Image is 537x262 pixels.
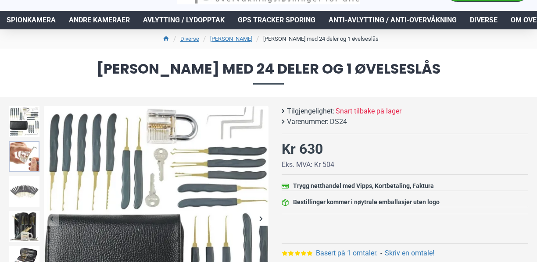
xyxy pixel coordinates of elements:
[287,117,329,127] b: Varenummer:
[316,248,378,258] a: Basert på 1 omtaler.
[463,11,504,29] a: Diverse
[9,141,39,172] img: Dirkesett med 24 deler og 1 øvelseslås - SpyGadgets.no
[9,62,528,84] span: [PERSON_NAME] med 24 deler og 1 øvelseslås
[293,198,440,207] div: Bestillinger kommer i nøytrale emballasjer uten logo
[380,249,382,257] b: -
[9,106,39,137] img: Dirkesett med 24 deler og 1 øvelseslås - SpyGadgets.no
[287,106,334,117] b: Tilgjengelighet:
[62,11,136,29] a: Andre kameraer
[385,248,434,258] a: Skriv en omtale!
[336,106,401,117] span: Snart tilbake på lager
[9,176,39,207] img: Dirkesett med 24 deler og 1 øvelseslås - SpyGadgets.no
[470,15,498,25] span: Diverse
[7,15,56,25] span: Spionkamera
[293,181,434,191] div: Trygg netthandel med Vipps, Kortbetaling, Faktura
[238,15,315,25] span: GPS Tracker Sporing
[322,11,463,29] a: Anti-avlytting / Anti-overvåkning
[9,211,39,242] img: Dirkesett med 24 deler og 1 øvelseslås - SpyGadgets.no
[329,15,457,25] span: Anti-avlytting / Anti-overvåkning
[143,15,225,25] span: Avlytting / Lydopptak
[330,117,347,127] span: DS24
[44,211,59,226] div: Previous slide
[210,35,252,43] a: [PERSON_NAME]
[180,35,199,43] a: Diverse
[136,11,231,29] a: Avlytting / Lydopptak
[282,138,323,159] div: Kr 630
[253,211,268,226] div: Next slide
[69,15,130,25] span: Andre kameraer
[231,11,322,29] a: GPS Tracker Sporing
